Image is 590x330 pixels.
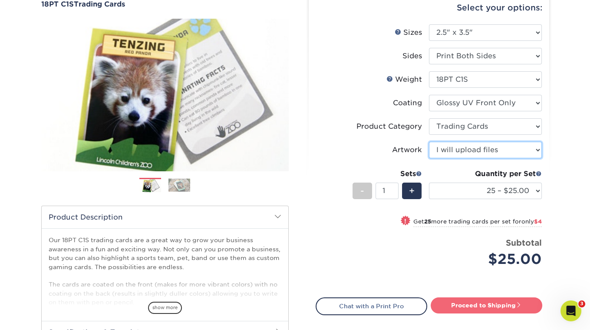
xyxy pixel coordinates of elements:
div: Artwork [392,145,422,155]
div: Weight [386,74,422,85]
div: Sizes [395,27,422,38]
div: $25.00 [435,249,542,270]
div: Quantity per Set [429,169,542,179]
div: Sets [353,169,422,179]
p: Our 18PT C1S trading cards are a great way to grow your business awareness in a fun and exciting ... [49,236,281,307]
small: Get more trading cards per set for [413,218,542,227]
span: show more [148,302,182,313]
h2: Product Description [42,206,288,228]
iframe: Intercom live chat [560,300,581,321]
span: $4 [534,218,542,225]
a: Chat with a Print Pro [316,297,427,315]
img: Trading Cards 01 [139,178,161,193]
img: 18PT C1S 01 [41,9,289,180]
span: only [521,218,542,225]
span: ! [404,217,406,226]
span: - [360,184,364,197]
a: Proceed to Shipping [431,297,542,313]
span: + [409,184,415,197]
div: Coating [393,98,422,108]
div: Sides [402,51,422,61]
img: Trading Cards 02 [168,178,190,192]
strong: 25 [424,218,431,225]
div: Product Category [356,121,422,132]
strong: Subtotal [506,238,542,247]
span: 3 [578,300,585,307]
